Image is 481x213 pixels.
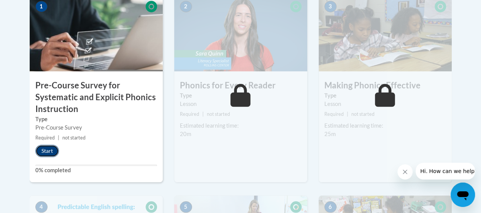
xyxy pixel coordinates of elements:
[324,91,446,100] label: Type
[180,111,199,117] span: Required
[324,201,337,213] span: 6
[35,135,55,141] span: Required
[324,1,337,12] span: 3
[202,111,204,117] span: |
[180,100,302,108] div: Lesson
[180,91,302,100] label: Type
[351,111,375,117] span: not started
[35,123,157,132] div: Pre-Course Survey
[347,111,348,117] span: |
[62,135,86,141] span: not started
[180,201,192,213] span: 5
[35,1,48,12] span: 1
[35,201,48,213] span: 4
[319,80,452,91] h3: Making Phonics Effective
[174,80,307,91] h3: Phonics for Every Reader
[324,131,336,137] span: 25m
[324,111,344,117] span: Required
[30,80,163,115] h3: Pre-Course Survey for Systematic and Explicit Phonics Instruction
[397,164,413,179] iframe: Close message
[324,122,446,130] div: Estimated learning time:
[416,163,475,179] iframe: Message from company
[35,115,157,123] label: Type
[324,100,446,108] div: Lesson
[180,1,192,12] span: 2
[58,135,59,141] span: |
[35,166,157,175] label: 0% completed
[180,122,302,130] div: Estimated learning time:
[451,183,475,207] iframe: Button to launch messaging window
[180,131,191,137] span: 20m
[5,5,62,11] span: Hi. How can we help?
[35,145,59,157] button: Start
[207,111,230,117] span: not started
